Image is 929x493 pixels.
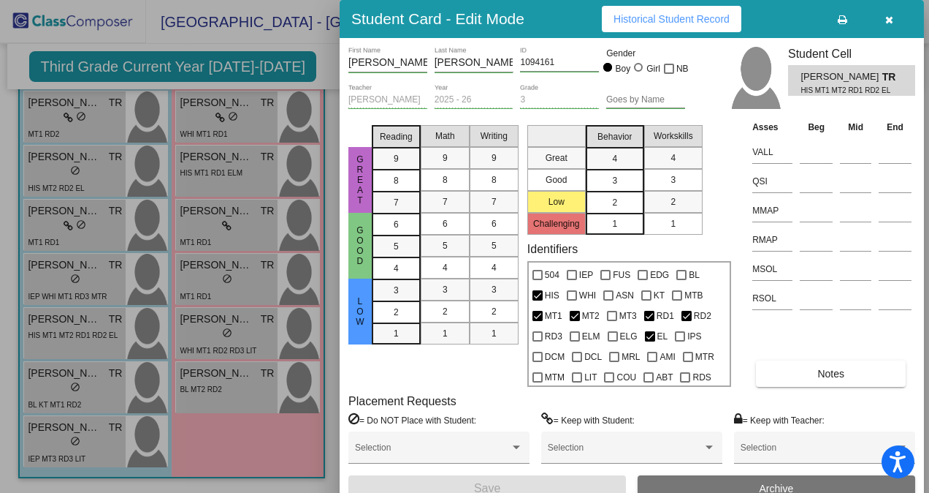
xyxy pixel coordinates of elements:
span: Workskills [654,129,693,143]
label: Placement Requests [348,394,456,408]
div: Girl [646,62,660,75]
span: EDG [650,266,669,284]
span: RD2 [694,307,711,325]
span: ABT [656,369,673,386]
h3: Student Card - Edit Mode [351,10,524,28]
span: 3 [670,173,676,187]
span: MT1 [545,307,562,325]
span: 4 [443,261,448,274]
span: Great [353,154,367,206]
span: IEP [579,266,593,284]
span: MRL [622,348,640,366]
span: TR [882,69,903,85]
button: Notes [756,361,906,387]
span: 1 [492,327,497,340]
input: assessment [752,141,792,163]
label: = Do NOT Place with Student: [348,413,476,427]
span: 5 [394,240,399,253]
span: 2 [443,305,448,318]
span: WHI [579,287,596,304]
input: assessment [752,229,792,251]
input: assessment [752,287,792,309]
span: 4 [394,262,399,275]
span: 4 [492,261,497,274]
span: Behavior [597,130,632,143]
span: BL [689,266,700,284]
span: Writing [481,129,508,143]
span: COU [616,369,636,386]
span: 9 [492,151,497,165]
span: 7 [394,196,399,209]
span: 6 [394,218,399,231]
span: 1 [612,217,617,230]
span: MTR [695,348,714,366]
span: 7 [443,195,448,208]
span: 8 [492,173,497,187]
button: Historical Student Record [602,6,741,32]
mat-label: Gender [606,47,685,60]
input: grade [520,95,599,105]
span: MT2 [582,307,600,325]
span: Notes [817,368,844,380]
span: Math [435,129,455,143]
span: [PERSON_NAME] [800,69,882,85]
span: Reading [380,130,413,143]
span: NB [676,60,689,78]
th: End [875,119,915,135]
span: Historical Student Record [613,13,730,25]
span: LIT [584,369,597,386]
span: MT3 [619,307,637,325]
label: = Keep with Student: [541,413,635,427]
span: 6 [492,217,497,230]
span: 1 [443,327,448,340]
span: 3 [394,284,399,297]
span: 3 [443,283,448,296]
span: Good [353,225,367,266]
input: goes by name [606,95,685,105]
input: assessment [752,200,792,222]
span: 2 [670,195,676,208]
h3: Student Cell [788,47,915,61]
span: 2 [492,305,497,318]
span: IPS [687,328,701,345]
span: 3 [492,283,497,296]
label: = Keep with Teacher: [734,413,825,427]
span: MTB [684,287,703,304]
span: RD3 [545,328,562,345]
span: 7 [492,195,497,208]
th: Beg [796,119,836,135]
input: teacher [348,95,427,105]
div: Boy [615,62,631,75]
span: EL [657,328,668,345]
th: Asses [749,119,796,135]
span: 8 [443,173,448,187]
span: 4 [612,152,617,165]
span: FUS [613,266,630,284]
span: 3 [612,174,617,187]
span: 6 [443,217,448,230]
span: 1 [394,327,399,340]
input: assessment [752,170,792,192]
input: year [435,95,513,105]
span: HIS MT1 MT2 RD1 RD2 EL [800,85,871,96]
span: 8 [394,174,399,187]
span: 2 [612,196,617,209]
span: RDS [692,369,711,386]
span: Low [353,296,367,327]
span: ELG [620,328,638,345]
span: MTM [545,369,565,386]
span: DCL [584,348,602,366]
span: 2 [394,306,399,319]
span: KT [654,287,665,304]
input: assessment [752,258,792,280]
span: RD1 [657,307,674,325]
span: AMI [660,348,675,366]
span: 504 [545,266,559,284]
span: 5 [492,239,497,252]
label: Identifiers [527,242,578,256]
span: DCM [545,348,565,366]
span: 5 [443,239,448,252]
span: HIS [545,287,559,304]
th: Mid [836,119,875,135]
span: 1 [670,217,676,230]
